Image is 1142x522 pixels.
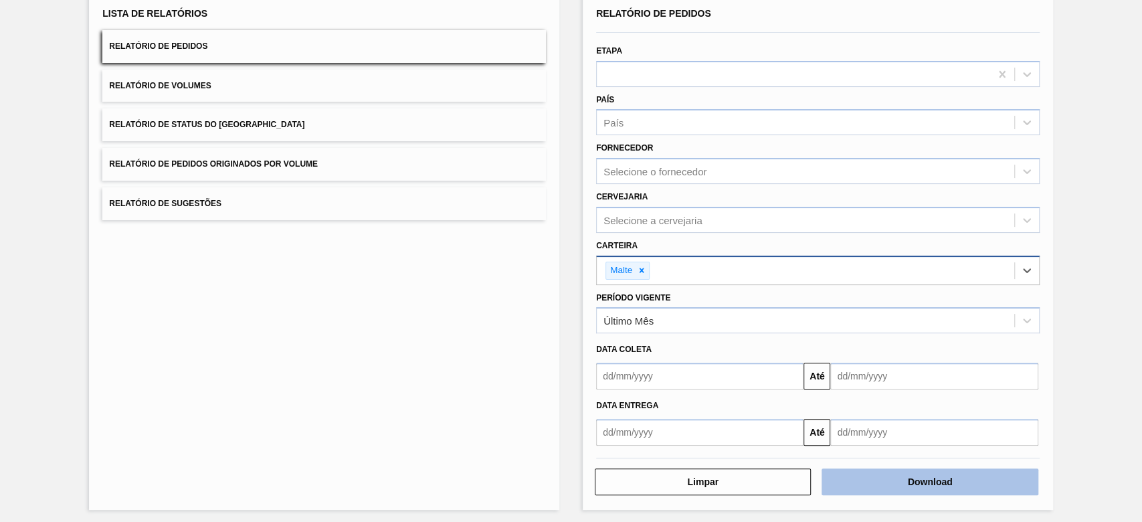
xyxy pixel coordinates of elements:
[603,117,624,128] div: País
[596,401,658,410] span: Data entrega
[603,214,702,226] div: Selecione a cervejaria
[803,419,830,446] button: Até
[102,30,546,63] button: Relatório de Pedidos
[102,70,546,102] button: Relatório de Volumes
[102,8,207,19] span: Lista de Relatórios
[603,315,654,327] div: Último Mês
[109,159,318,169] span: Relatório de Pedidos Originados por Volume
[596,8,711,19] span: Relatório de Pedidos
[595,468,811,495] button: Limpar
[596,192,648,201] label: Cervejaria
[596,95,614,104] label: País
[596,46,622,56] label: Etapa
[803,363,830,389] button: Até
[596,143,653,153] label: Fornecedor
[606,262,634,279] div: Malte
[102,148,546,181] button: Relatório de Pedidos Originados por Volume
[596,241,638,250] label: Carteira
[822,468,1038,495] button: Download
[102,187,546,220] button: Relatório de Sugestões
[109,41,207,51] span: Relatório de Pedidos
[596,345,652,354] span: Data coleta
[830,419,1038,446] input: dd/mm/yyyy
[830,363,1038,389] input: dd/mm/yyyy
[109,81,211,90] span: Relatório de Volumes
[596,419,803,446] input: dd/mm/yyyy
[102,108,546,141] button: Relatório de Status do [GEOGRAPHIC_DATA]
[603,166,706,177] div: Selecione o fornecedor
[109,120,304,129] span: Relatório de Status do [GEOGRAPHIC_DATA]
[109,199,221,208] span: Relatório de Sugestões
[596,293,670,302] label: Período Vigente
[596,363,803,389] input: dd/mm/yyyy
